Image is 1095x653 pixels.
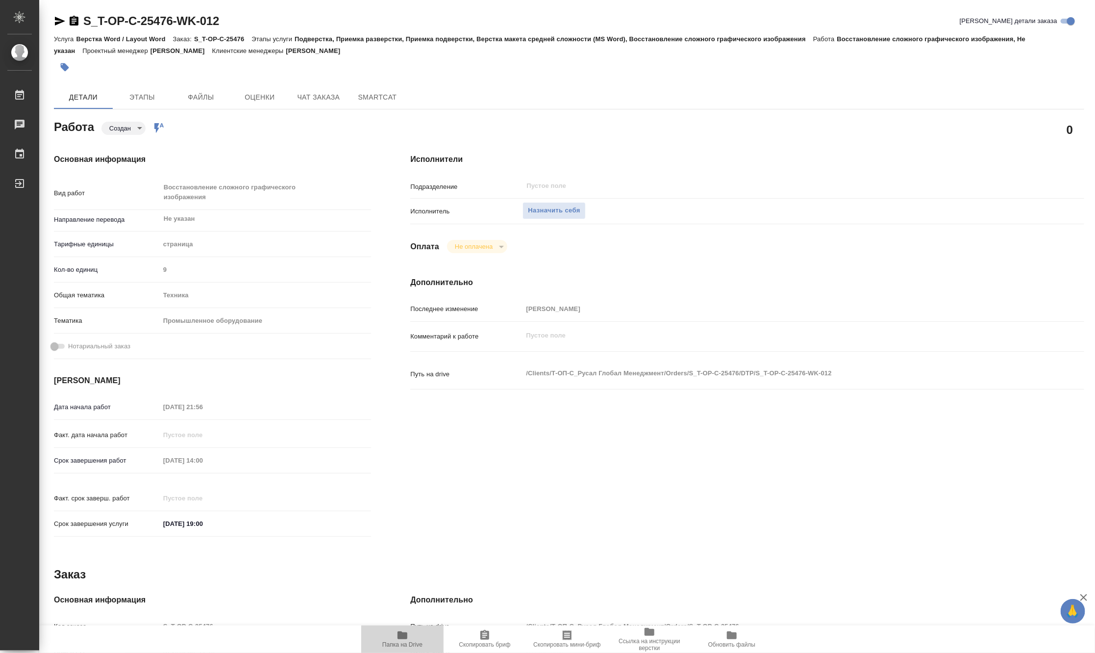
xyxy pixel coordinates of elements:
[54,519,160,529] p: Срок завершения услуги
[60,91,107,104] span: Детали
[410,182,523,192] p: Подразделение
[160,287,372,304] div: Техника
[160,619,372,633] input: Пустое поле
[354,91,401,104] span: SmartCat
[526,626,608,653] button: Скопировать мини-бриф
[410,304,523,314] p: Последнее изменение
[459,641,510,648] span: Скопировать бриф
[54,35,76,43] p: Услуга
[410,369,523,379] p: Путь на drive
[54,265,160,275] p: Кол-во единиц
[523,365,1028,382] textarea: /Clients/Т-ОП-С_Русал Глобал Менеджмент/Orders/S_T-OP-C-25476/DTP/S_T-OP-C-25476-WK-012
[251,35,295,43] p: Этапы услуги
[410,277,1084,288] h4: Дополнительно
[410,154,1084,165] h4: Исполнители
[160,517,246,531] input: ✎ Введи что-нибудь
[54,316,160,326] p: Тематика
[614,638,685,652] span: Ссылка на инструкции верстки
[960,16,1057,26] span: [PERSON_NAME] детали заказа
[173,35,194,43] p: Заказ:
[382,641,423,648] span: Папка на Drive
[54,188,160,198] p: Вид работ
[410,207,523,216] p: Исполнитель
[54,375,371,387] h4: [PERSON_NAME]
[691,626,773,653] button: Обновить файлы
[54,456,160,466] p: Срок завершения работ
[452,242,496,251] button: Не оплачена
[608,626,691,653] button: Ссылка на инструкции верстки
[295,91,342,104] span: Чат заказа
[708,641,756,648] span: Обновить файлы
[1061,599,1085,624] button: 🙏
[160,453,246,468] input: Пустое поле
[444,626,526,653] button: Скопировать бриф
[523,302,1028,316] input: Пустое поле
[54,15,66,27] button: Скопировать ссылку для ЯМессенджера
[106,124,134,132] button: Создан
[160,491,246,505] input: Пустое поле
[150,47,212,54] p: [PERSON_NAME]
[295,35,813,43] p: Подверстка, Приемка разверстки, Приемка подверстки, Верстка макета средней сложности (MS Word), В...
[177,91,224,104] span: Файлы
[523,619,1028,633] input: Пустое поле
[813,35,837,43] p: Работа
[54,154,371,165] h4: Основная информация
[525,180,1005,192] input: Пустое поле
[160,262,372,277] input: Пустое поле
[286,47,348,54] p: [PERSON_NAME]
[410,241,439,253] h4: Оплата
[101,122,146,135] div: Создан
[1067,121,1073,138] h2: 0
[68,15,80,27] button: Скопировать ссылку
[523,202,585,219] button: Назначить себя
[119,91,166,104] span: Этапы
[361,626,444,653] button: Папка на Drive
[54,622,160,631] p: Код заказа
[54,594,371,606] h4: Основная информация
[54,402,160,412] p: Дата начала работ
[54,56,75,78] button: Добавить тэг
[68,341,130,351] span: Нотариальный заказ
[410,332,523,341] p: Комментарий к работе
[54,494,160,503] p: Факт. срок заверш. работ
[82,47,150,54] p: Проектный менеджер
[54,215,160,225] p: Направление перевода
[236,91,283,104] span: Оценки
[528,205,580,216] span: Назначить себя
[160,313,372,329] div: Промышленное оборудование
[194,35,251,43] p: S_T-OP-C-25476
[76,35,173,43] p: Верстка Word / Layout Word
[54,567,86,582] h2: Заказ
[160,400,246,414] input: Пустое поле
[54,430,160,440] p: Факт. дата начала работ
[447,240,507,253] div: Создан
[1065,601,1081,622] span: 🙏
[410,622,523,631] p: Путь на drive
[83,14,219,27] a: S_T-OP-C-25476-WK-012
[160,236,372,253] div: страница
[212,47,286,54] p: Клиентские менеджеры
[54,117,94,135] h2: Работа
[533,641,600,648] span: Скопировать мини-бриф
[54,290,160,300] p: Общая тематика
[54,239,160,249] p: Тарифные единицы
[410,594,1084,606] h4: Дополнительно
[160,428,246,442] input: Пустое поле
